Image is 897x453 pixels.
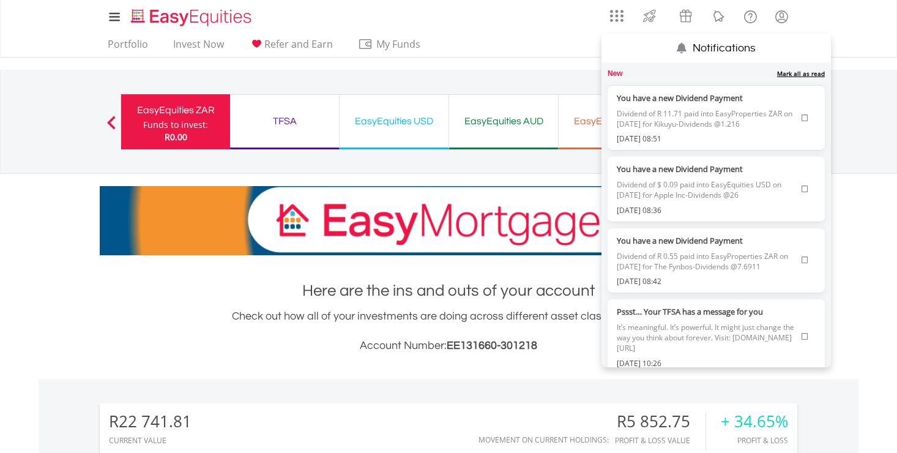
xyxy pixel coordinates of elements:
div: Profit & Loss Value [615,436,705,444]
label: You have a new Dividend Payment [617,234,795,247]
span: It’s meaningful. It’s powerful. It might just change the way you think about forever. Visit: [DOM... [617,318,795,358]
a: Notifications [704,3,735,28]
a: Invest Now [168,38,229,57]
div: Check out how all of your investments are doing across different asset classes you hold. [100,308,797,354]
label: [DATE] 10:26 [617,358,795,369]
div: EasyEquities AUD [456,113,551,130]
div: EasyEquities USD [347,113,441,130]
span: Dividend of R 0.55 paid into EasyProperties ZAR on [DATE] for The Fynbos-Dividends @7.6911 [617,247,795,276]
span: Dividend of $ 0.09 paid into EasyEquities USD on [DATE] for Apple Inc-Dividends @26 [617,175,795,204]
label: [DATE] 08:51 [617,133,795,144]
h3: Account Number: [100,337,797,354]
label: You have a new Dividend Payment [617,92,795,104]
div: Funds to invest: [143,119,208,131]
a: AppsGrid [602,3,631,23]
span: EE131660-301218 [447,340,537,351]
div: R5 852.75 [615,413,705,430]
span: Refer and Earn [264,37,333,51]
span: R0.00 [165,131,187,143]
a: Home page [126,3,256,28]
a: FAQ's and Support [735,3,766,28]
label: You have a new Dividend Payment [617,163,795,175]
a: Vouchers [668,3,704,26]
label: New notifications [608,69,623,79]
label: [DATE] 08:36 [617,205,795,215]
div: TFSA [237,113,332,130]
a: Refer and Earn [244,38,338,57]
div: CURRENT VALUE [109,436,192,444]
span: Dividend of R 11.71 paid into EasyProperties ZAR on [DATE] for Kikuyu-Dividends @1.216 [617,104,795,133]
img: grid-menu-icon.svg [610,9,623,23]
img: vouchers-v2.svg [676,6,696,26]
a: My Profile [766,3,797,30]
label: Pssst… Your TFSA has a message for you [617,305,795,318]
div: EasyEquities ZAR [128,102,223,119]
div: Profit & Loss [721,436,788,444]
div: EasyEquities EUR [566,113,660,130]
div: + 34.65% [721,413,788,430]
img: thrive-v2.svg [639,6,660,26]
span: My Funds [358,36,438,52]
button: Previous [99,122,124,134]
h1: Here are the ins and outs of your account [100,280,797,302]
div: R22 741.81 [109,413,192,430]
a: Portfolio [103,38,153,57]
p: Notifications [693,34,756,56]
img: EasyEquities_Logo.png [128,7,256,28]
div: Movement on Current Holdings: [478,436,609,444]
img: EasyMortage Promotion Banner [100,186,797,255]
a: Mark all unread notifications as read [777,69,825,78]
label: [DATE] 08:42 [617,276,795,286]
